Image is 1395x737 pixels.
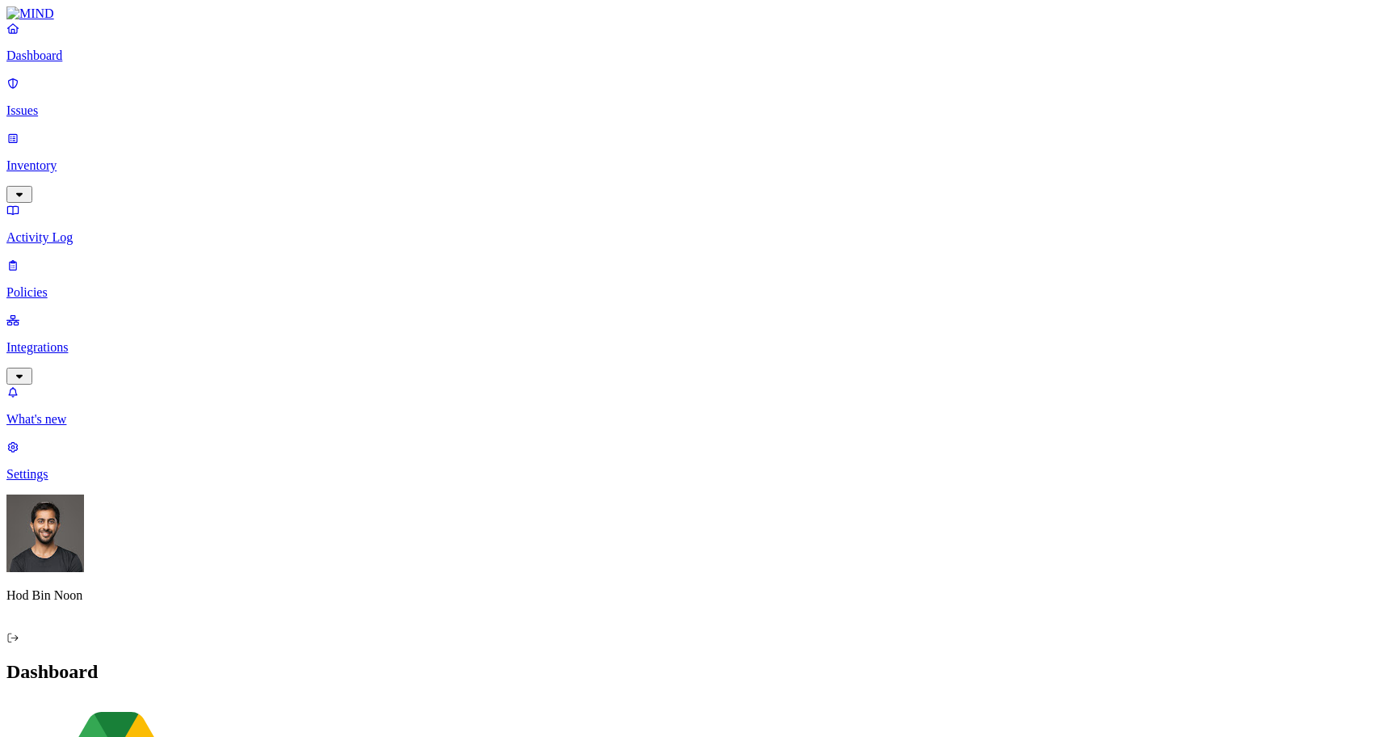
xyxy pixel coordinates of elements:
p: Integrations [6,340,1389,355]
p: Activity Log [6,230,1389,245]
h2: Dashboard [6,661,1389,683]
p: Dashboard [6,48,1389,63]
a: Issues [6,76,1389,118]
img: MIND [6,6,54,21]
a: Integrations [6,313,1389,382]
p: Inventory [6,158,1389,173]
p: Issues [6,103,1389,118]
img: Hod Bin Noon [6,495,84,572]
p: Policies [6,285,1389,300]
p: What's new [6,412,1389,427]
a: MIND [6,6,1389,21]
a: Inventory [6,131,1389,200]
a: Activity Log [6,203,1389,245]
p: Settings [6,467,1389,482]
a: Policies [6,258,1389,300]
a: Settings [6,440,1389,482]
a: What's new [6,385,1389,427]
a: Dashboard [6,21,1389,63]
p: Hod Bin Noon [6,588,1389,603]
